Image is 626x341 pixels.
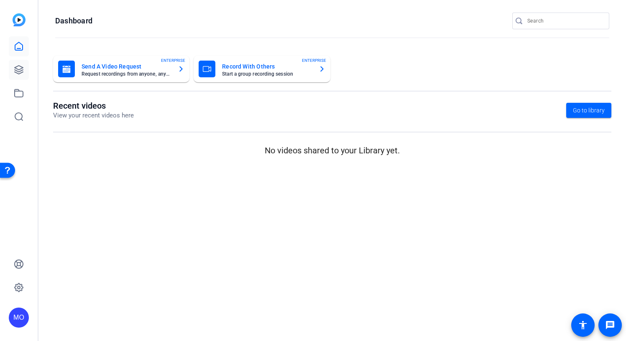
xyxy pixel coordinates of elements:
mat-card-subtitle: Request recordings from anyone, anywhere [82,71,171,76]
h1: Recent videos [53,101,134,111]
h1: Dashboard [55,16,92,26]
a: Go to library [566,103,611,118]
p: View your recent videos here [53,111,134,120]
div: MO [9,308,29,328]
input: Search [527,16,603,26]
span: Go to library [573,106,605,115]
mat-icon: message [605,320,615,330]
p: No videos shared to your Library yet. [53,144,611,157]
span: ENTERPRISE [161,57,185,64]
span: ENTERPRISE [302,57,326,64]
button: Send A Video RequestRequest recordings from anyone, anywhereENTERPRISE [53,56,189,82]
mat-card-subtitle: Start a group recording session [222,71,312,76]
img: blue-gradient.svg [13,13,26,26]
mat-card-title: Send A Video Request [82,61,171,71]
mat-card-title: Record With Others [222,61,312,71]
mat-icon: accessibility [578,320,588,330]
button: Record With OthersStart a group recording sessionENTERPRISE [194,56,330,82]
